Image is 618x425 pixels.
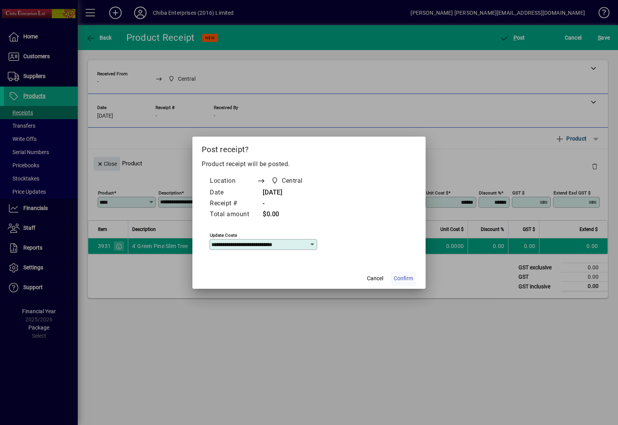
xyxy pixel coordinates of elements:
[391,272,416,286] button: Confirm
[257,209,318,220] td: $0.00
[257,198,318,209] td: -
[209,209,257,220] td: Total amount
[367,274,383,283] span: Cancel
[282,176,303,186] span: Central
[257,187,318,198] td: [DATE]
[209,198,257,209] td: Receipt #
[394,274,413,283] span: Confirm
[269,175,306,186] span: Central
[209,187,257,198] td: Date
[209,175,257,187] td: Location
[202,160,416,169] p: Product receipt will be posted.
[210,232,237,238] mat-label: Update costs
[192,137,426,159] h2: Post receipt?
[363,272,388,286] button: Cancel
